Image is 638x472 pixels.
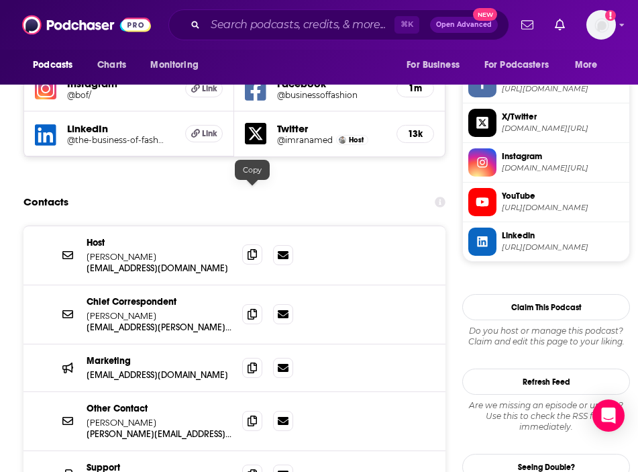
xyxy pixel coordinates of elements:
p: Host [87,237,231,248]
span: instagram.com/bof/ [502,163,624,173]
svg: Add a profile image [605,10,616,21]
img: User Profile [586,10,616,40]
h5: @the-business-of-fashion/mycompany/ [67,135,164,145]
p: [PERSON_NAME] [87,417,231,428]
a: Show notifications dropdown [516,13,539,36]
span: For Business [407,56,460,75]
a: @the-business-of-fashion/mycompany/ [67,135,174,145]
button: Show profile menu [586,10,616,40]
h5: 1m [408,83,423,94]
p: Other Contact [87,403,231,414]
input: Search podcasts, credits, & more... [205,14,394,36]
img: Podchaser - Follow, Share and Rate Podcasts [22,12,151,38]
h5: @bof/ [67,90,164,100]
a: Charts [89,52,134,78]
div: Search podcasts, credits, & more... [168,9,509,40]
p: [EMAIL_ADDRESS][DOMAIN_NAME] [87,369,231,381]
div: Claim and edit this page to your liking. [462,326,630,347]
span: Link [202,128,217,139]
span: https://www.facebook.com/businessoffashion [502,84,624,94]
button: open menu [476,52,568,78]
span: X/Twitter [502,111,624,123]
button: Claim This Podcast [462,294,630,320]
a: @bof/ [67,90,174,100]
span: https://www.linkedin.com/company/the-business-of-fashion/mycompany/ [502,242,624,252]
a: @businessoffashion [277,90,385,100]
span: For Podcasters [484,56,549,75]
span: Do you host or manage this podcast? [462,326,630,336]
a: Link [185,80,223,97]
span: twitter.com/BoF [502,124,624,134]
p: Chief Correspondent [87,296,231,308]
img: Imran Amed [339,136,346,144]
h5: Twitter [277,122,385,135]
a: Linkedin[URL][DOMAIN_NAME] [468,228,624,256]
h5: LinkedIn [67,122,174,135]
p: [PERSON_NAME] [87,310,231,322]
span: Podcasts [33,56,72,75]
button: Open AdvancedNew [430,17,498,33]
a: YouTube[URL][DOMAIN_NAME] [468,188,624,216]
span: Host [349,136,364,144]
p: [EMAIL_ADDRESS][PERSON_NAME][DOMAIN_NAME] [87,322,231,333]
p: [EMAIL_ADDRESS][DOMAIN_NAME] [87,263,231,274]
span: https://www.youtube.com/@businessoffashion [502,203,624,213]
p: [PERSON_NAME] [87,251,231,263]
span: More [575,56,598,75]
span: Charts [97,56,126,75]
span: ⌘ K [394,16,419,34]
a: X/Twitter[DOMAIN_NAME][URL] [468,109,624,137]
button: open menu [141,52,215,78]
button: open menu [23,52,90,78]
button: open menu [566,52,615,78]
span: Open Advanced [436,21,492,28]
a: Show notifications dropdown [549,13,570,36]
span: New [473,8,497,21]
p: Marketing [87,355,231,367]
a: Instagram[DOMAIN_NAME][URL] [468,148,624,177]
p: [PERSON_NAME][EMAIL_ADDRESS][PERSON_NAME][DOMAIN_NAME] [87,428,231,440]
span: Instagram [502,150,624,162]
h5: @businessoffashion [277,90,374,100]
h2: Contacts [23,189,68,215]
span: Logged in as KatieC [586,10,616,40]
span: Linkedin [502,230,624,242]
h5: 13k [408,128,423,140]
div: Open Intercom Messenger [592,399,625,432]
span: Link [202,83,217,94]
span: Monitoring [150,56,198,75]
a: @imranamed [277,135,333,145]
button: open menu [397,52,476,78]
img: iconImage [35,78,56,99]
button: Refresh Feed [462,369,630,395]
div: Copy [235,160,270,180]
span: YouTube [502,190,624,202]
a: Link [185,125,223,142]
div: Are we missing an episode or update? Use this to check the RSS feed immediately. [462,400,630,432]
